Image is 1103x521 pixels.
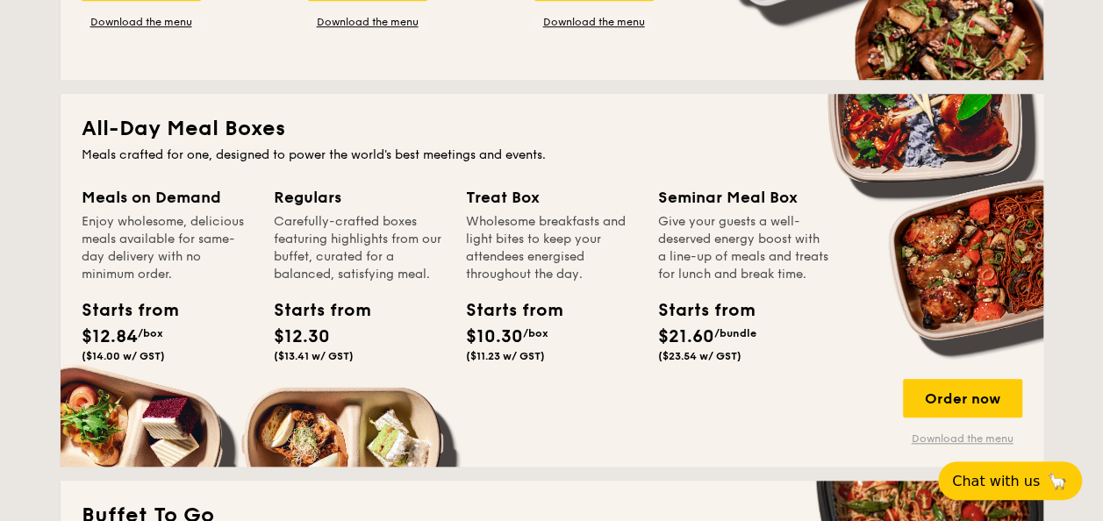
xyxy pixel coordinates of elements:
[466,213,637,283] div: Wholesome breakfasts and light bites to keep your attendees energised throughout the day.
[658,326,714,347] span: $21.60
[308,15,427,29] a: Download the menu
[523,327,548,339] span: /box
[658,213,829,283] div: Give your guests a well-deserved energy boost with a line-up of meals and treats for lunch and br...
[714,327,756,339] span: /bundle
[274,185,445,210] div: Regulars
[938,461,1082,500] button: Chat with us🦙
[466,185,637,210] div: Treat Box
[952,473,1040,489] span: Chat with us
[82,297,161,324] div: Starts from
[82,15,201,29] a: Download the menu
[274,297,353,324] div: Starts from
[658,297,737,324] div: Starts from
[274,326,330,347] span: $12.30
[82,326,138,347] span: $12.84
[466,297,545,324] div: Starts from
[466,350,545,362] span: ($11.23 w/ GST)
[1047,471,1068,491] span: 🦙
[82,213,253,283] div: Enjoy wholesome, delicious meals available for same-day delivery with no minimum order.
[658,185,829,210] div: Seminar Meal Box
[658,350,741,362] span: ($23.54 w/ GST)
[274,350,354,362] span: ($13.41 w/ GST)
[534,15,654,29] a: Download the menu
[274,213,445,283] div: Carefully-crafted boxes featuring highlights from our buffet, curated for a balanced, satisfying ...
[903,379,1022,418] div: Order now
[903,432,1022,446] a: Download the menu
[82,350,165,362] span: ($14.00 w/ GST)
[82,115,1022,143] h2: All-Day Meal Boxes
[82,185,253,210] div: Meals on Demand
[82,146,1022,164] div: Meals crafted for one, designed to power the world's best meetings and events.
[466,326,523,347] span: $10.30
[138,327,163,339] span: /box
